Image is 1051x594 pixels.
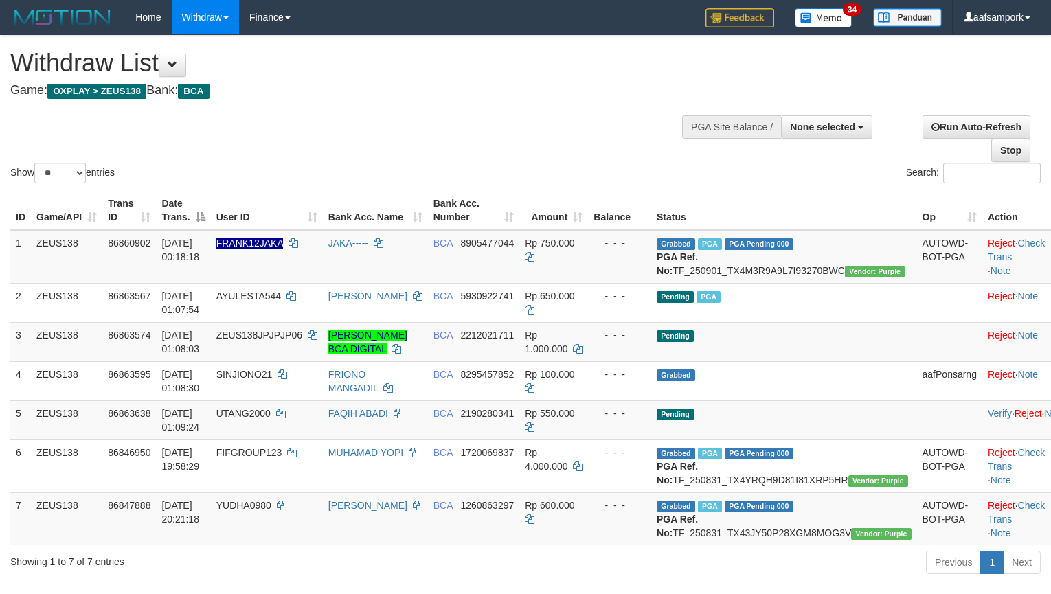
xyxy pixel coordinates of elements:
[525,447,567,472] span: Rp 4.000.000
[525,290,574,301] span: Rp 650.000
[10,549,428,569] div: Showing 1 to 7 of 7 entries
[328,408,388,419] a: FAQIH ABADI
[594,289,646,303] div: - - -
[651,492,917,545] td: TF_250831_TX43JY50P28XGM8MOG3V
[917,439,982,492] td: AUTOWD-BOT-PGA
[433,369,453,380] span: BCA
[47,84,146,99] span: OXPLAY > ZEUS138
[433,290,453,301] span: BCA
[657,238,695,250] span: Grabbed
[988,290,1015,301] a: Reject
[328,369,378,393] a: FRIONO MANGADIL
[31,400,102,439] td: ZEUS138
[657,409,694,420] span: Pending
[328,447,403,458] a: MUHAMAD YOPI
[657,501,695,512] span: Grabbed
[460,447,514,458] span: Copy 1720069837 to clipboard
[1018,330,1039,341] a: Note
[525,500,574,511] span: Rp 600.000
[10,400,31,439] td: 5
[698,501,722,512] span: Marked by aafnoeunsreypich
[433,330,453,341] span: BCA
[108,447,150,458] span: 86846950
[323,191,428,230] th: Bank Acc. Name: activate to sort column ascending
[657,330,694,342] span: Pending
[31,492,102,545] td: ZEUS138
[991,475,1011,486] a: Note
[216,369,273,380] span: SINJIONO21
[460,330,514,341] span: Copy 2212021711 to clipboard
[848,475,908,487] span: Vendor URL: https://trx4.1velocity.biz
[525,330,567,354] span: Rp 1.000.000
[1018,369,1039,380] a: Note
[795,8,852,27] img: Button%20Memo.svg
[216,408,271,419] span: UTANG2000
[594,328,646,342] div: - - -
[460,290,514,301] span: Copy 5930922741 to clipboard
[328,330,407,354] a: [PERSON_NAME] BCA DIGITAL
[161,238,199,262] span: [DATE] 00:18:18
[988,238,1045,262] a: Check Trans
[651,230,917,284] td: TF_250901_TX4M3R9A9L7I93270BWC
[525,408,574,419] span: Rp 550.000
[102,191,156,230] th: Trans ID: activate to sort column ascending
[10,439,31,492] td: 6
[698,238,722,250] span: Marked by aafpengsreynich
[845,266,905,277] span: Vendor URL: https://trx4.1velocity.biz
[991,527,1011,538] a: Note
[433,238,453,249] span: BCA
[917,191,982,230] th: Op: activate to sort column ascending
[851,528,911,540] span: Vendor URL: https://trx4.1velocity.biz
[460,238,514,249] span: Copy 8905477044 to clipboard
[10,163,115,183] label: Show entries
[725,238,793,250] span: PGA Pending
[843,3,861,16] span: 34
[926,551,981,574] a: Previous
[31,230,102,284] td: ZEUS138
[1018,290,1039,301] a: Note
[682,115,781,139] div: PGA Site Balance /
[657,291,694,303] span: Pending
[328,290,407,301] a: [PERSON_NAME]
[108,330,150,341] span: 86863574
[988,330,1015,341] a: Reject
[10,230,31,284] td: 1
[161,369,199,393] span: [DATE] 01:08:30
[1015,408,1042,419] a: Reject
[108,238,150,249] span: 86860902
[10,492,31,545] td: 7
[433,500,453,511] span: BCA
[988,238,1015,249] a: Reject
[31,439,102,492] td: ZEUS138
[594,236,646,250] div: - - -
[988,447,1045,472] a: Check Trans
[651,439,917,492] td: TF_250831_TX4YRQH9D81I81XRP5HR
[657,369,695,381] span: Grabbed
[433,447,453,458] span: BCA
[156,191,210,230] th: Date Trans.: activate to sort column descending
[460,369,514,380] span: Copy 8295457852 to clipboard
[923,115,1030,139] a: Run Auto-Refresh
[31,361,102,400] td: ZEUS138
[216,500,271,511] span: YUDHA0980
[519,191,588,230] th: Amount: activate to sort column ascending
[657,514,698,538] b: PGA Ref. No:
[873,8,942,27] img: panduan.png
[917,361,982,400] td: aafPonsarng
[594,499,646,512] div: - - -
[943,163,1041,183] input: Search:
[594,407,646,420] div: - - -
[1003,551,1041,574] a: Next
[917,230,982,284] td: AUTOWD-BOT-PGA
[980,551,1004,574] a: 1
[725,448,793,459] span: PGA Pending
[161,408,199,433] span: [DATE] 01:09:24
[991,139,1030,162] a: Stop
[216,238,283,249] span: Nama rekening ada tanda titik/strip, harap diedit
[988,369,1015,380] a: Reject
[10,7,115,27] img: MOTION_logo.png
[790,122,855,133] span: None selected
[725,501,793,512] span: PGA Pending
[216,330,302,341] span: ZEUS138JPJPJP06
[31,283,102,322] td: ZEUS138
